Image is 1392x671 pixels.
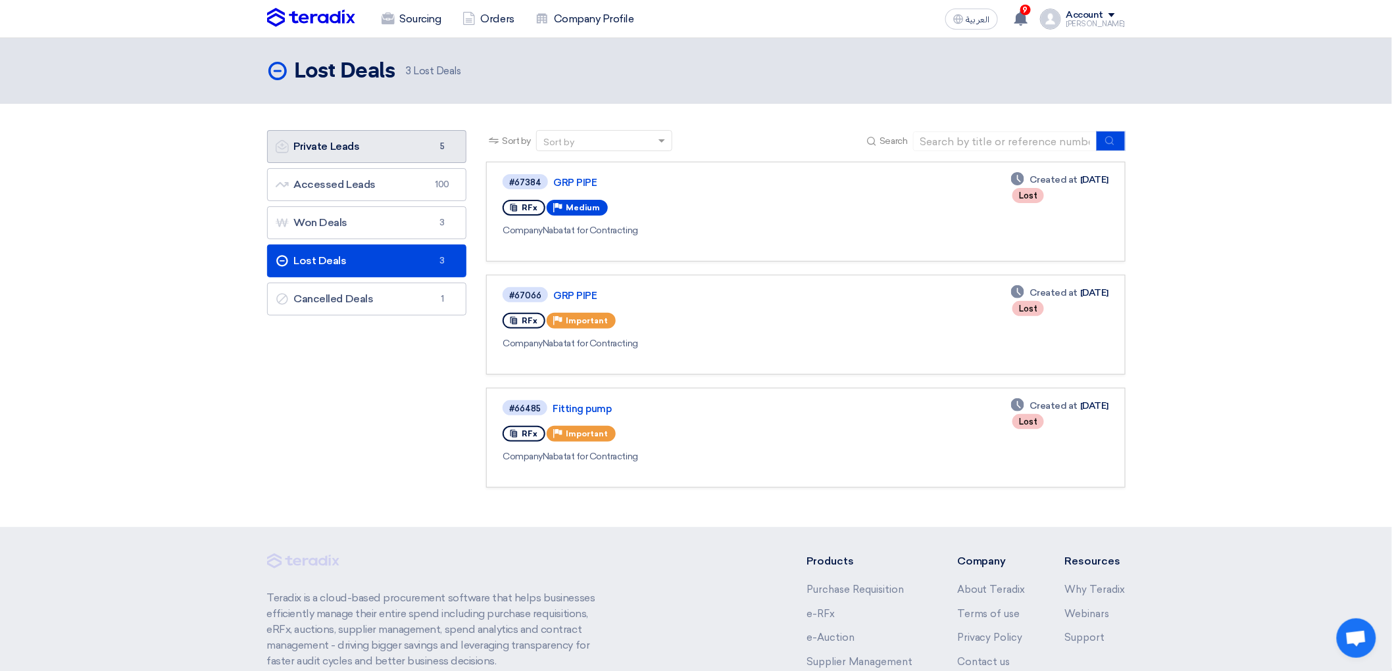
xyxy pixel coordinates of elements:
img: profile_test.png [1040,9,1061,30]
span: Company [503,225,543,236]
a: Company Profile [525,5,645,34]
div: Lost [1012,414,1044,429]
a: Sourcing [371,5,452,34]
a: e-RFx [807,608,835,620]
div: [DATE] [1011,399,1108,413]
span: 3 [406,65,411,77]
span: RFx [522,203,537,212]
span: Important [566,429,608,438]
a: About Teradix [957,584,1026,595]
li: Company [957,553,1026,569]
span: 3 [434,254,450,267]
a: Why Teradix [1065,584,1126,595]
h2: Lost Deals [295,58,395,85]
p: Teradix is a cloud-based procurement software that helps businesses efficiently manage their enti... [267,590,610,669]
span: Created at [1030,173,1078,187]
input: Search by title or reference number [913,131,1097,151]
div: Nabatat for Contracting [503,223,885,237]
span: Company [503,338,543,349]
a: Fitting pump [553,403,882,415]
a: Orders [452,5,525,34]
li: Resources [1065,553,1126,569]
span: Company [503,451,543,462]
span: Lost Deals [406,64,461,79]
span: 5 [434,140,450,153]
a: Privacy Policy [957,632,1023,643]
span: RFx [522,316,537,325]
span: Created at [1030,399,1078,413]
div: Lost [1012,301,1044,316]
div: Account [1066,10,1104,21]
a: Cancelled Deals1 [267,283,467,315]
span: RFx [522,429,537,438]
span: Important [566,316,608,325]
a: e-Auction [807,632,855,643]
a: Lost Deals3 [267,244,467,277]
span: Sort by [502,134,531,148]
a: Contact us [957,656,1010,668]
a: GRP PIPE [553,177,882,189]
div: [DATE] [1011,173,1108,187]
img: Teradix logo [267,8,355,28]
a: Webinars [1065,608,1110,620]
span: 9 [1020,5,1031,15]
div: Sort by [543,135,574,149]
a: Won Deals3 [267,206,467,239]
span: 1 [434,292,450,306]
div: Nabatat for Contracting [503,450,884,463]
a: Purchase Requisition [807,584,904,595]
li: Products [807,553,918,569]
div: [DATE] [1011,286,1108,300]
a: Supplier Management [807,656,912,668]
div: [PERSON_NAME] [1066,20,1126,28]
a: GRP PIPE [553,290,882,302]
span: 100 [434,178,450,191]
a: Terms of use [957,608,1020,620]
span: Medium [566,203,600,212]
button: العربية [945,9,998,30]
a: Private Leads5 [267,130,467,163]
div: Nabatat for Contracting [503,336,885,350]
div: #67066 [509,291,541,300]
a: Accessed Leads100 [267,168,467,201]
a: Support [1065,632,1105,643]
span: العربية [966,15,990,24]
span: Created at [1030,286,1078,300]
div: Open chat [1337,618,1376,658]
span: 3 [434,216,450,229]
div: #67384 [509,178,541,187]
div: Lost [1012,188,1044,203]
span: Search [880,134,907,148]
div: #66485 [509,404,541,413]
